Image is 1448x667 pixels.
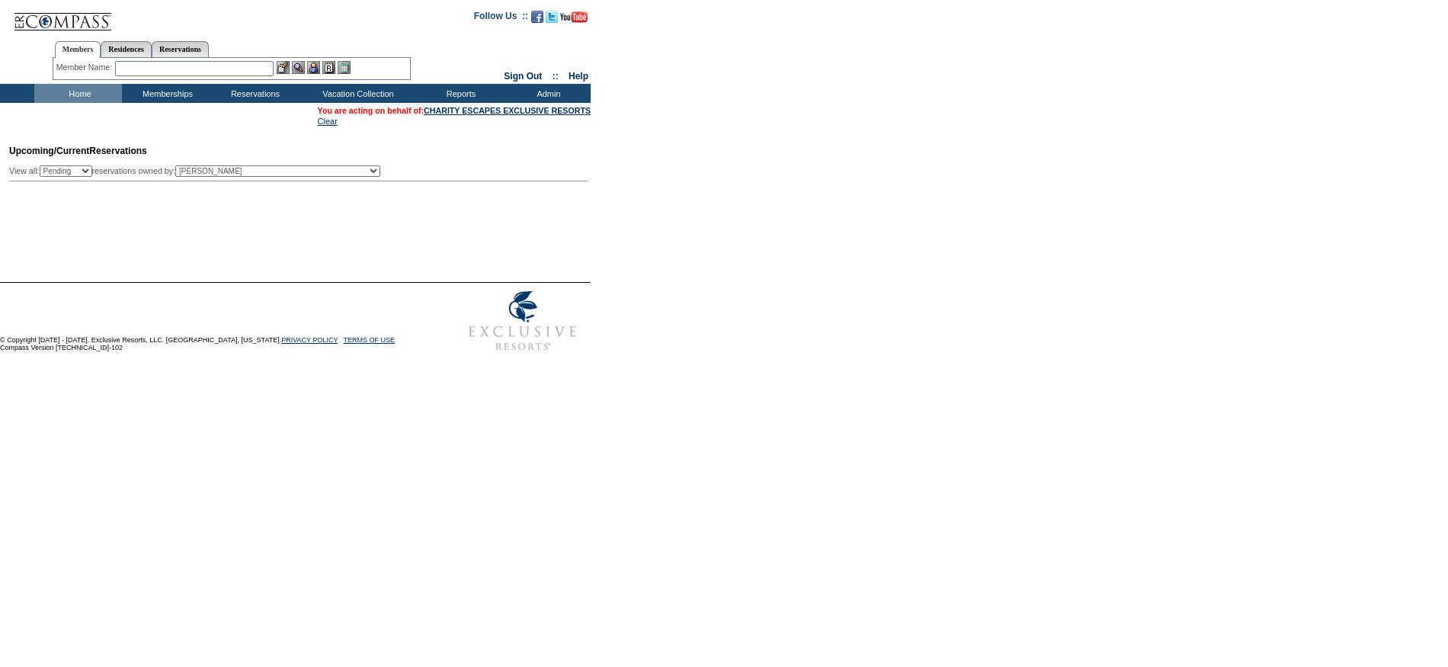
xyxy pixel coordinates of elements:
span: Upcoming/Current [9,146,89,156]
td: Vacation Collection [297,84,415,103]
span: :: [553,71,559,82]
td: Memberships [122,84,210,103]
img: View [292,61,305,74]
img: Follow us on Twitter [546,11,558,23]
a: Help [569,71,588,82]
div: Member Name: [56,61,115,74]
a: CHARITY ESCAPES EXCLUSIVE RESORTS [424,106,591,115]
a: Reservations [152,41,209,57]
img: b_edit.gif [277,61,290,74]
img: b_calculator.gif [338,61,351,74]
img: Reservations [322,61,335,74]
a: PRIVACY POLICY [281,336,338,344]
img: Subscribe to our YouTube Channel [560,11,588,23]
td: Follow Us :: [474,9,528,27]
a: Follow us on Twitter [546,15,558,24]
a: Subscribe to our YouTube Channel [560,15,588,24]
img: Exclusive Resorts [454,283,591,359]
a: Become our fan on Facebook [531,15,543,24]
td: Reports [415,84,503,103]
a: Residences [101,41,152,57]
a: Members [55,41,101,58]
img: Become our fan on Facebook [531,11,543,23]
a: TERMS OF USE [344,336,396,344]
div: View all: reservations owned by: [9,165,387,177]
td: Reservations [210,84,297,103]
a: Clear [318,117,338,126]
a: Sign Out [504,71,542,82]
img: Impersonate [307,61,320,74]
td: Admin [503,84,591,103]
span: You are acting on behalf of: [318,106,591,115]
td: Home [34,84,122,103]
span: Reservations [9,146,147,156]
